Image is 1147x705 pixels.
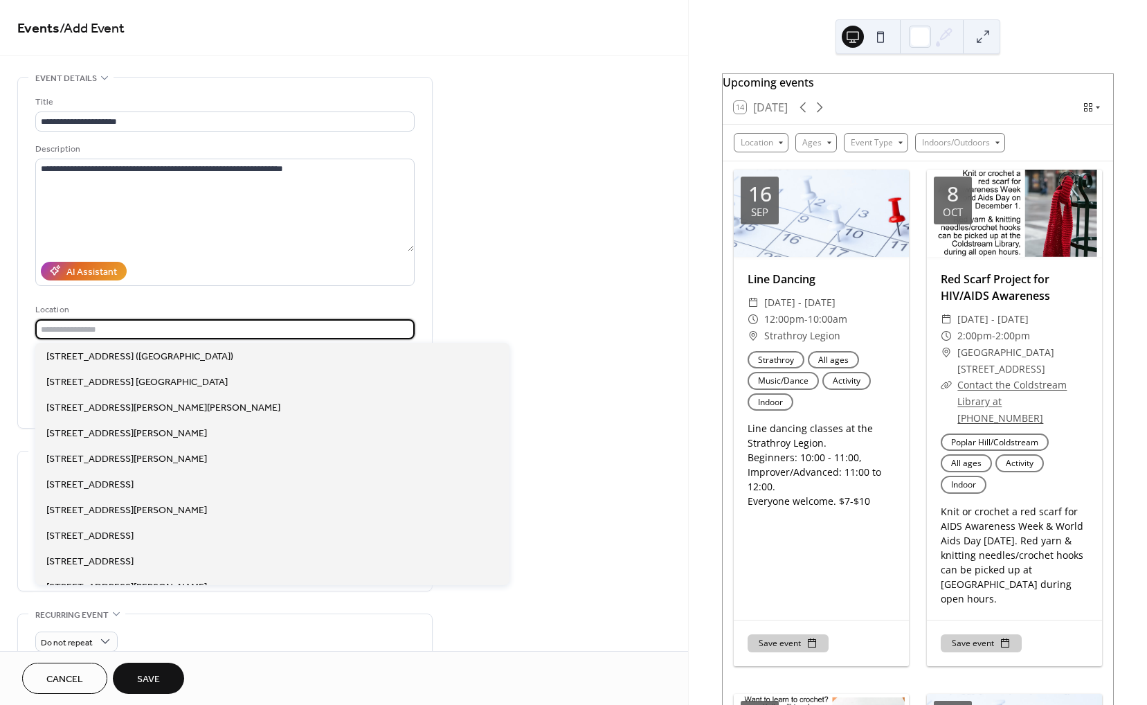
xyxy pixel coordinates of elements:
[751,207,768,217] div: Sep
[941,377,952,393] div: ​
[137,672,160,687] span: Save
[35,142,412,157] div: Description
[46,580,207,594] span: [STREET_ADDRESS][PERSON_NAME]
[35,608,109,623] span: Recurring event
[35,71,97,86] span: Event details
[17,15,60,42] a: Events
[992,328,995,344] span: -
[46,400,280,415] span: [STREET_ADDRESS][PERSON_NAME][PERSON_NAME]
[748,328,759,344] div: ​
[764,311,804,328] span: 12:00pm
[46,452,207,466] span: [STREET_ADDRESS][PERSON_NAME]
[22,663,107,694] button: Cancel
[734,271,909,287] div: Line Dancing
[941,344,952,361] div: ​
[947,184,959,204] div: 8
[60,15,125,42] span: / Add Event
[66,265,117,279] div: AI Assistant
[46,503,207,517] span: [STREET_ADDRESS][PERSON_NAME]
[957,378,1067,425] a: Contact the Coldstream Library at [PHONE_NUMBER]
[764,328,840,344] span: Strathroy Legion
[35,303,412,317] div: Location
[764,294,836,311] span: [DATE] - [DATE]
[734,421,909,508] div: Line dancing classes at the Strathroy Legion. Beginners: 10:00 - 11:00, Improver/Advanced: 11:00 ...
[46,554,134,569] span: [STREET_ADDRESS]
[113,663,184,694] button: Save
[941,271,1050,303] a: Red Scarf Project for HIV/AIDS Awareness
[46,528,134,543] span: [STREET_ADDRESS]
[723,74,1113,91] div: Upcoming events
[957,344,1088,377] span: [GEOGRAPHIC_DATA] [STREET_ADDRESS]
[957,311,1029,328] span: [DATE] - [DATE]
[46,349,233,364] span: [STREET_ADDRESS] ([GEOGRAPHIC_DATA])
[41,262,127,280] button: AI Assistant
[943,207,963,217] div: Oct
[46,426,207,440] span: [STREET_ADDRESS][PERSON_NAME]
[46,375,228,389] span: [STREET_ADDRESS] [GEOGRAPHIC_DATA]
[804,311,808,328] span: -
[808,311,847,328] span: 10:00am
[927,504,1102,606] div: Knit or crochet a red scarf for AIDS Awareness Week & World Aids Day [DATE]. Red yarn & knitting ...
[748,184,772,204] div: 16
[46,672,83,687] span: Cancel
[46,477,134,492] span: [STREET_ADDRESS]
[748,294,759,311] div: ​
[941,328,952,344] div: ​
[748,634,829,652] button: Save event
[995,328,1030,344] span: 2:00pm
[748,311,759,328] div: ​
[957,328,992,344] span: 2:00pm
[941,311,952,328] div: ​
[41,634,93,650] span: Do not repeat
[941,634,1022,652] button: Save event
[35,95,412,109] div: Title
